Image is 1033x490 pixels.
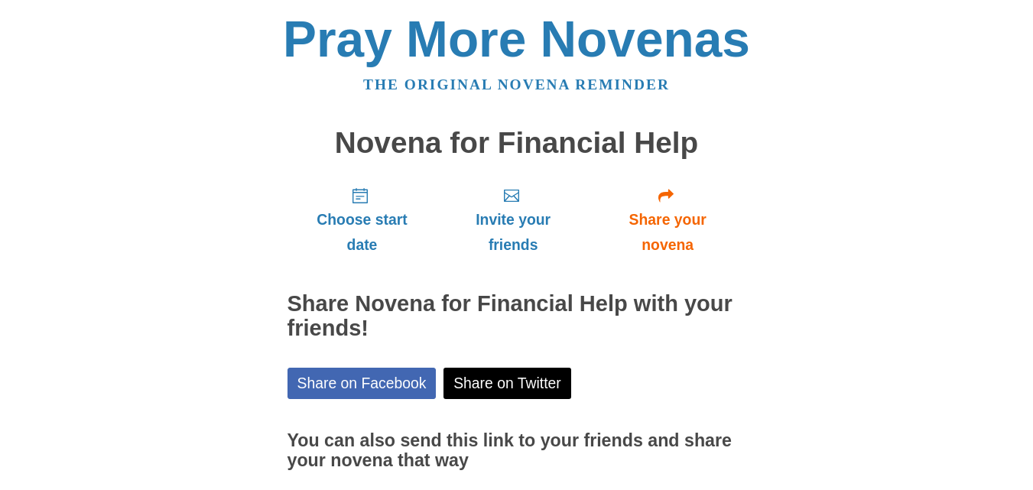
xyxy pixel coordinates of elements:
a: Share your novena [590,174,746,265]
h1: Novena for Financial Help [287,127,746,160]
h3: You can also send this link to your friends and share your novena that way [287,431,746,470]
a: Share on Twitter [443,368,571,399]
span: Invite your friends [452,207,573,258]
a: Pray More Novenas [283,11,750,67]
a: Share on Facebook [287,368,437,399]
span: Choose start date [303,207,422,258]
a: Choose start date [287,174,437,265]
span: Share your novena [605,207,731,258]
a: The original novena reminder [363,76,670,92]
h2: Share Novena for Financial Help with your friends! [287,292,746,341]
a: Invite your friends [437,174,589,265]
